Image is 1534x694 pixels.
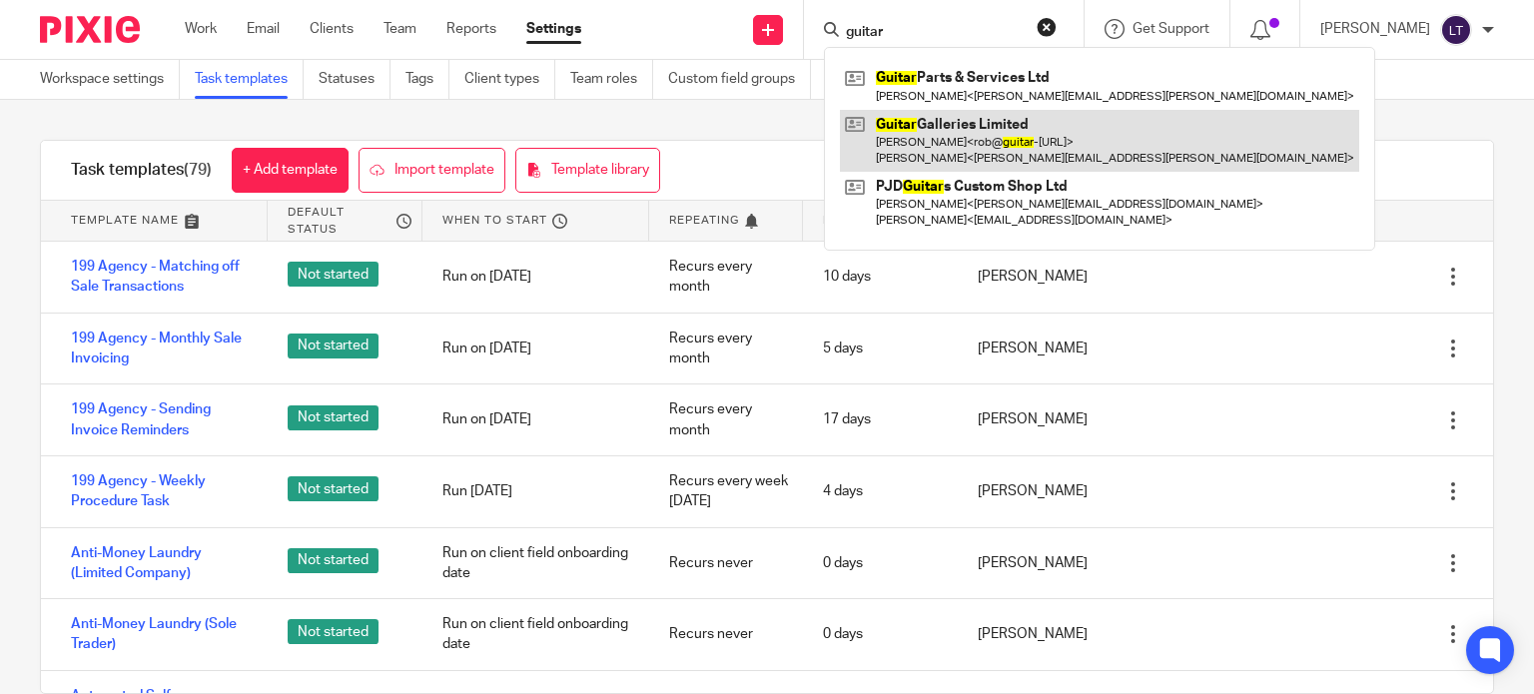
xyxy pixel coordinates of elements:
div: [PERSON_NAME] [958,394,1112,444]
div: Recurs every month [649,384,803,455]
h1: Task templates [71,160,212,181]
span: Get Support [1133,22,1209,36]
div: [PERSON_NAME] [958,609,1112,659]
a: Anti-Money Laundry (Limited Company) [71,543,248,584]
div: Recurs every week [DATE] [649,456,803,527]
p: [PERSON_NAME] [1320,19,1430,39]
a: Email [247,19,280,39]
img: Pixie [40,16,140,43]
div: 10 days [803,252,957,302]
a: Clients [310,19,354,39]
a: 199 Agency - Matching off Sale Transactions [71,257,248,298]
a: Task templates [195,60,304,99]
span: When to start [442,212,547,229]
div: 5 days [803,324,957,373]
div: [PERSON_NAME] [958,538,1112,588]
div: 4 days [803,466,957,516]
div: Run on [DATE] [422,252,649,302]
a: Client types [464,60,555,99]
span: Template name [71,212,179,229]
a: Work [185,19,217,39]
a: Import template [359,148,505,193]
a: Workspace settings [40,60,180,99]
a: Team roles [570,60,653,99]
a: + Add template [232,148,349,193]
div: Recurs every month [649,242,803,313]
a: Statuses [319,60,390,99]
span: Not started [288,619,379,644]
span: Not started [288,405,379,430]
div: 0 days [803,538,957,588]
button: Clear [1037,17,1057,37]
div: Run on client field onboarding date [422,599,649,670]
div: Run on [DATE] [422,394,649,444]
a: Custom field groups [668,60,811,99]
div: [PERSON_NAME] [958,252,1112,302]
div: [PERSON_NAME] [958,324,1112,373]
div: Recurs never [649,609,803,659]
a: 199 Agency - Monthly Sale Invoicing [71,329,248,369]
div: [PERSON_NAME] [958,466,1112,516]
div: Run [DATE] [422,466,649,516]
span: (79) [184,162,212,178]
span: Not started [288,262,379,287]
a: 199 Agency - Sending Invoice Reminders [71,399,248,440]
span: Not started [288,334,379,358]
div: Run on [DATE] [422,324,649,373]
div: 0 days [803,609,957,659]
div: Run on client field onboarding date [422,528,649,599]
span: Repeating [669,212,739,229]
a: Team [383,19,416,39]
img: svg%3E [1440,14,1472,46]
a: Reports [446,19,496,39]
input: Search [844,24,1024,42]
span: Not started [288,548,379,573]
a: Anti-Money Laundry (Sole Trader) [71,614,248,655]
span: Not started [288,476,379,501]
div: 17 days [803,394,957,444]
span: Default status [288,204,390,238]
a: Tags [405,60,449,99]
a: 199 Agency - Weekly Procedure Task [71,471,248,512]
a: Settings [526,19,581,39]
div: Recurs never [649,538,803,588]
a: Template library [515,148,660,193]
div: Recurs every month [649,314,803,384]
